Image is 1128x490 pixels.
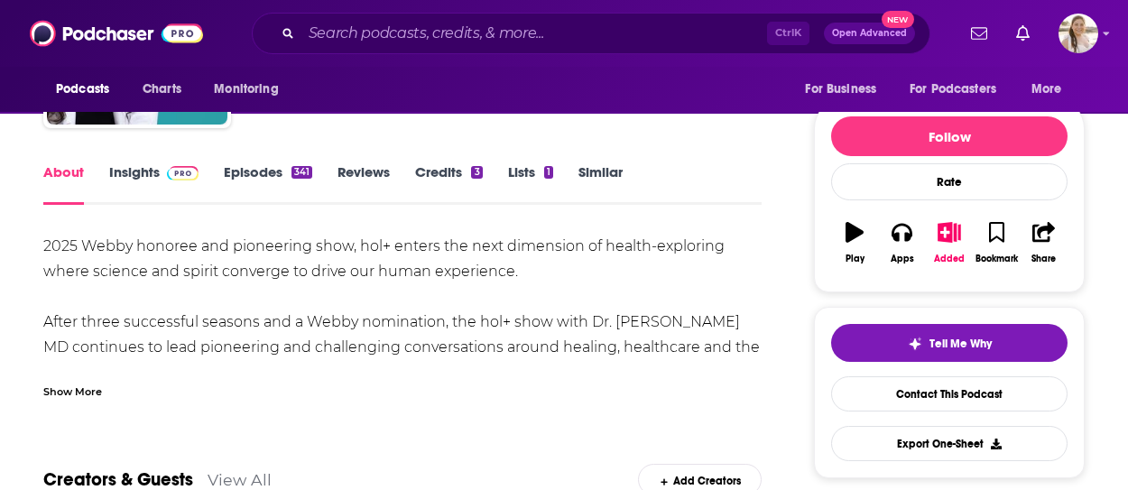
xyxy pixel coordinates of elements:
span: For Podcasters [910,77,996,102]
span: New [882,11,914,28]
div: Apps [891,254,914,264]
span: Podcasts [56,77,109,102]
button: open menu [792,72,899,106]
button: Open AdvancedNew [824,23,915,44]
a: View All [208,470,272,489]
a: Show notifications dropdown [964,18,994,49]
a: Credits3 [415,163,482,205]
img: User Profile [1059,14,1098,53]
a: InsightsPodchaser Pro [109,163,199,205]
img: Podchaser - Follow, Share and Rate Podcasts [30,16,203,51]
button: Apps [878,210,925,275]
button: Share [1021,210,1068,275]
img: Podchaser Pro [167,166,199,180]
button: Export One-Sheet [831,426,1068,461]
span: More [1031,77,1062,102]
span: Tell Me Why [929,337,992,351]
span: Open Advanced [832,29,907,38]
button: tell me why sparkleTell Me Why [831,324,1068,362]
span: Ctrl K [767,22,809,45]
a: Show notifications dropdown [1009,18,1037,49]
span: Monitoring [214,77,278,102]
div: Bookmark [975,254,1018,264]
button: open menu [898,72,1022,106]
div: Added [934,254,965,264]
button: open menu [1019,72,1085,106]
div: Rate [831,163,1068,200]
img: tell me why sparkle [908,337,922,351]
button: Follow [831,116,1068,156]
button: Bookmark [973,210,1020,275]
span: For Business [805,77,876,102]
div: 3 [471,166,482,179]
a: Contact This Podcast [831,376,1068,411]
button: Play [831,210,878,275]
div: Share [1031,254,1056,264]
button: Show profile menu [1059,14,1098,53]
span: Logged in as acquavie [1059,14,1098,53]
button: open menu [43,72,133,106]
a: Charts [131,72,192,106]
span: Charts [143,77,181,102]
button: Added [926,210,973,275]
input: Search podcasts, credits, & more... [301,19,767,48]
a: About [43,163,84,205]
div: Play [846,254,864,264]
div: 1 [544,166,553,179]
a: Reviews [337,163,390,205]
a: Lists1 [508,163,553,205]
a: Similar [578,163,623,205]
div: 341 [291,166,312,179]
a: Episodes341 [224,163,312,205]
button: open menu [201,72,301,106]
div: Search podcasts, credits, & more... [252,13,930,54]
